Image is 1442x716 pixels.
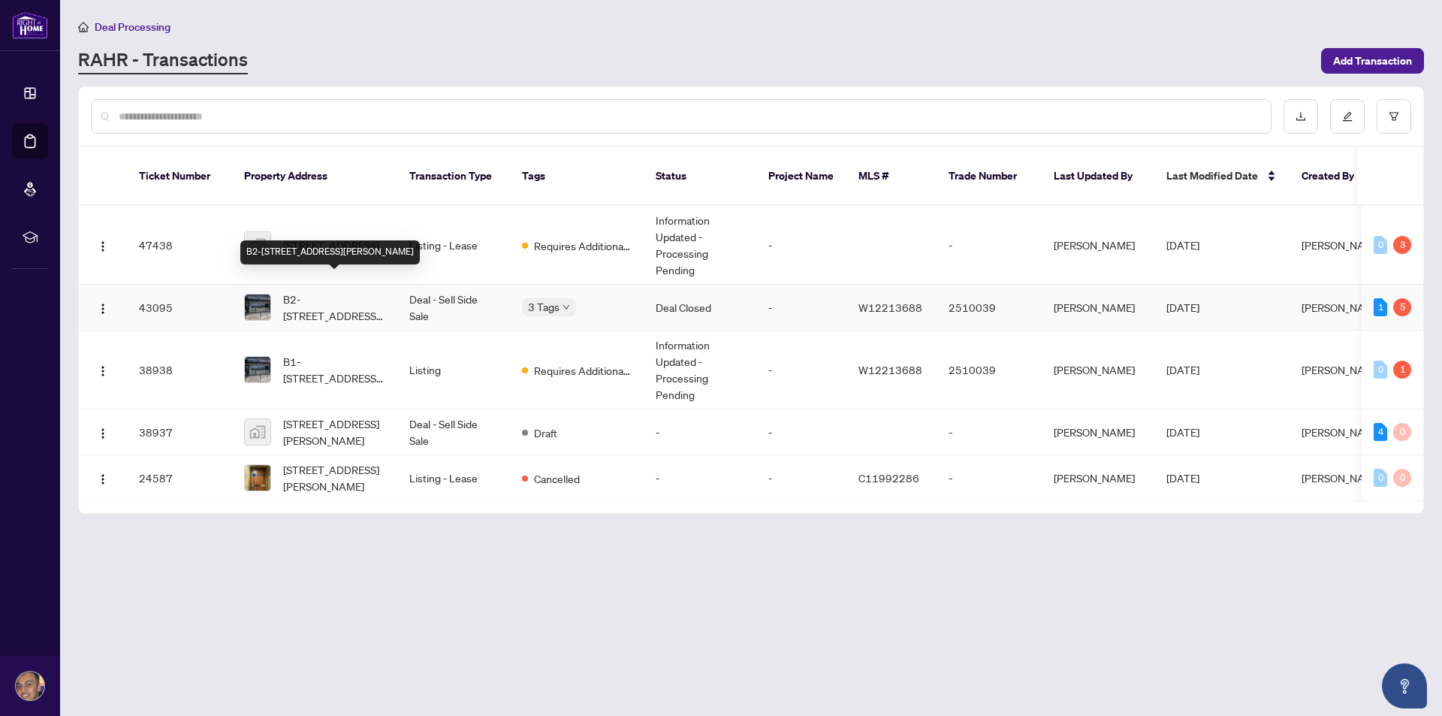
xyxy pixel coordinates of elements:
img: thumbnail-img [245,419,270,445]
span: [DATE] [1166,238,1199,252]
td: 24587 [127,455,232,501]
th: Ticket Number [127,147,232,206]
span: [PERSON_NAME] [1302,425,1383,439]
td: 2510039 [937,331,1042,409]
td: [PERSON_NAME] [1042,206,1154,285]
button: Logo [91,295,115,319]
a: RAHR - Transactions [78,47,248,74]
img: Logo [97,427,109,440]
td: 38937 [127,409,232,455]
div: 0 [1393,469,1411,487]
span: download [1296,111,1306,122]
td: - [756,285,846,331]
span: [PERSON_NAME] [1302,471,1383,485]
span: home [78,22,89,32]
th: Trade Number [937,147,1042,206]
span: Deal Processing [95,20,170,34]
span: B1-[STREET_ADDRESS][PERSON_NAME] [283,353,385,386]
td: - [937,206,1042,285]
div: 0 [1374,361,1387,379]
th: Status [644,147,756,206]
td: - [756,206,846,285]
td: 43095 [127,285,232,331]
div: 1 [1374,298,1387,316]
button: Add Transaction [1321,48,1424,74]
span: C11992286 [858,471,919,485]
button: Logo [91,358,115,382]
span: W12213688 [858,301,922,314]
div: 1 [1393,361,1411,379]
span: 3 Tags [528,298,560,316]
span: edit [1342,111,1353,122]
td: - [937,455,1042,501]
img: thumbnail-img [245,357,270,382]
div: B2-[STREET_ADDRESS][PERSON_NAME] [240,240,420,264]
span: filter [1389,111,1399,122]
button: Logo [91,420,115,444]
span: [DATE] [1166,363,1199,376]
td: Deal - Sell Side Sale [397,285,510,331]
td: - [937,409,1042,455]
img: Profile Icon [16,672,44,700]
div: 0 [1393,423,1411,441]
th: MLS # [846,147,937,206]
span: [DATE] [1166,425,1199,439]
td: 47438 [127,206,232,285]
th: Property Address [232,147,397,206]
span: [STREET_ADDRESS] [283,237,379,253]
td: [PERSON_NAME] [1042,455,1154,501]
button: edit [1330,99,1365,134]
img: thumbnail-img [245,232,270,258]
span: [PERSON_NAME] [1302,301,1383,314]
td: - [644,409,756,455]
span: [PERSON_NAME] [1302,363,1383,376]
td: Listing - Lease [397,206,510,285]
td: Information Updated - Processing Pending [644,206,756,285]
td: - [756,409,846,455]
td: Deal - Sell Side Sale [397,409,510,455]
img: Logo [97,240,109,252]
th: Tags [510,147,644,206]
td: [PERSON_NAME] [1042,409,1154,455]
img: thumbnail-img [245,295,270,320]
th: Project Name [756,147,846,206]
span: [DATE] [1166,471,1199,485]
td: Listing [397,331,510,409]
td: Information Updated - Processing Pending [644,331,756,409]
img: logo [12,11,48,39]
img: thumbnail-img [245,465,270,491]
div: 3 [1393,236,1411,254]
th: Created By [1290,147,1380,206]
span: Draft [534,424,557,441]
div: 4 [1374,423,1387,441]
img: Logo [97,365,109,377]
button: Logo [91,466,115,490]
img: Logo [97,473,109,485]
span: Requires Additional Docs [534,362,632,379]
th: Transaction Type [397,147,510,206]
button: download [1284,99,1318,134]
div: 0 [1374,236,1387,254]
td: 38938 [127,331,232,409]
span: [DATE] [1166,301,1199,314]
span: Add Transaction [1333,49,1412,73]
td: - [644,455,756,501]
span: Requires Additional Docs [534,237,632,254]
th: Last Modified Date [1154,147,1290,206]
button: filter [1377,99,1411,134]
span: down [563,304,570,311]
span: W12213688 [858,363,922,376]
button: Open asap [1382,663,1427,708]
span: [PERSON_NAME] [1302,238,1383,252]
td: [PERSON_NAME] [1042,331,1154,409]
span: B2-[STREET_ADDRESS][PERSON_NAME] [283,291,385,324]
img: Logo [97,303,109,315]
div: 0 [1374,469,1387,487]
td: Listing - Lease [397,455,510,501]
td: - [756,331,846,409]
span: [STREET_ADDRESS][PERSON_NAME] [283,415,385,449]
div: 5 [1393,298,1411,316]
span: Last Modified Date [1166,168,1258,184]
button: Logo [91,233,115,257]
td: - [756,455,846,501]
